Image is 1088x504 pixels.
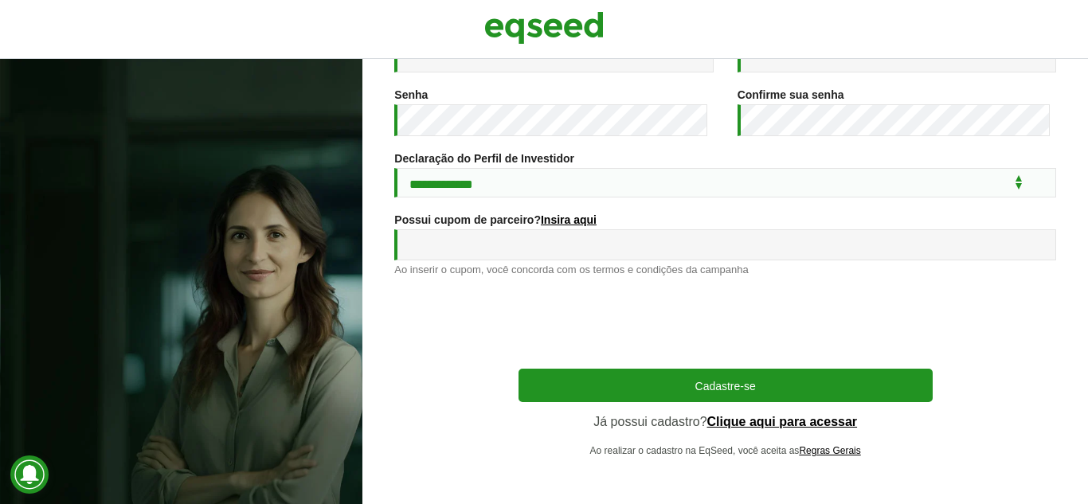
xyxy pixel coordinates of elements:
[519,369,933,402] button: Cadastre-se
[707,416,858,428] a: Clique aqui para acessar
[519,414,933,429] p: Já possui cadastro?
[738,89,844,100] label: Confirme sua senha
[484,8,604,48] img: EqSeed Logo
[394,214,597,225] label: Possui cupom de parceiro?
[394,264,1056,275] div: Ao inserir o cupom, você concorda com os termos e condições da campanha
[394,153,574,164] label: Declaração do Perfil de Investidor
[519,445,933,456] p: Ao realizar o cadastro na EqSeed, você aceita as
[605,291,847,353] iframe: reCAPTCHA
[394,89,428,100] label: Senha
[799,446,860,455] a: Regras Gerais
[541,214,597,225] a: Insira aqui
